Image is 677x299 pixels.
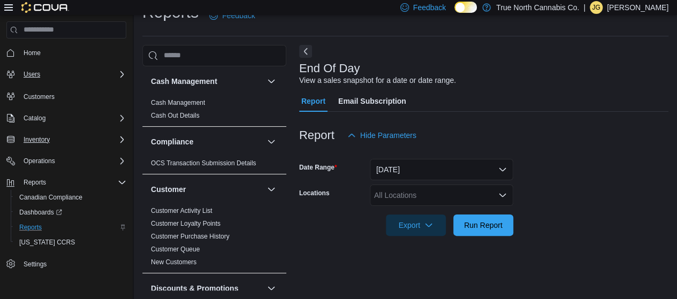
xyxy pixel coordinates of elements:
div: Cash Management [142,96,286,126]
div: Compliance [142,157,286,174]
h3: Customer [151,184,186,195]
a: Cash Out Details [151,112,200,119]
span: Export [392,214,439,236]
a: Home [19,47,45,59]
a: OCS Transaction Submission Details [151,159,256,167]
span: Home [24,49,41,57]
button: Operations [2,154,131,168]
button: Hide Parameters [343,125,421,146]
a: Reports [15,221,46,234]
a: Customer Purchase History [151,233,230,240]
button: Canadian Compliance [11,190,131,205]
button: Users [19,68,44,81]
button: Settings [2,256,131,272]
span: Run Report [464,220,503,231]
button: Customers [2,88,131,104]
h3: Report [299,129,334,142]
h3: End Of Day [299,62,360,75]
span: Users [19,68,126,81]
h3: Compliance [151,136,193,147]
span: OCS Transaction Submission Details [151,159,256,167]
div: Customer [142,204,286,273]
span: Settings [19,257,126,271]
span: Customers [24,93,55,101]
span: Reports [24,178,46,187]
button: [DATE] [370,159,513,180]
span: Dashboards [19,208,62,217]
button: Inventory [2,132,131,147]
button: Next [299,45,312,58]
span: Inventory [19,133,126,146]
button: Inventory [19,133,54,146]
span: Canadian Compliance [19,193,82,202]
span: Users [24,70,40,79]
span: Operations [19,155,126,167]
a: [US_STATE] CCRS [15,236,79,249]
button: Cash Management [151,76,263,87]
span: Email Subscription [338,90,406,112]
div: Jessica Gallant [590,1,603,14]
a: Customer Queue [151,246,200,253]
button: Open list of options [498,191,507,200]
a: Customers [19,90,59,103]
span: New Customers [151,258,196,266]
span: Customer Queue [151,245,200,254]
span: Operations [24,157,55,165]
label: Locations [299,189,330,197]
button: Customer [265,183,278,196]
button: Export [386,214,446,236]
button: Cash Management [265,75,278,88]
span: Home [19,46,126,59]
button: Compliance [151,136,263,147]
span: Customers [19,89,126,103]
span: Reports [19,223,42,232]
span: Cash Out Details [151,111,200,120]
span: Reports [15,221,126,234]
span: Reports [19,176,126,189]
span: Catalog [24,114,45,122]
button: Catalog [19,112,50,125]
a: New Customers [151,258,196,266]
button: Reports [11,220,131,235]
button: [US_STATE] CCRS [11,235,131,250]
a: Dashboards [11,205,131,220]
span: Customer Purchase History [151,232,230,241]
a: Cash Management [151,99,205,106]
span: Catalog [19,112,126,125]
button: Run Report [453,214,513,236]
button: Customer [151,184,263,195]
span: Inventory [24,135,50,144]
button: Operations [19,155,59,167]
a: Customer Loyalty Points [151,220,220,227]
span: Canadian Compliance [15,191,126,204]
button: Reports [19,176,50,189]
button: Discounts & Promotions [151,283,263,294]
span: Report [301,90,325,112]
label: Date Range [299,163,337,172]
span: Hide Parameters [360,130,416,141]
button: Home [2,45,131,60]
a: Dashboards [15,206,66,219]
span: Washington CCRS [15,236,126,249]
span: [US_STATE] CCRS [19,238,75,247]
button: Compliance [265,135,278,148]
a: Customer Activity List [151,207,212,214]
span: Dashboards [15,206,126,219]
button: Users [2,67,131,82]
p: [PERSON_NAME] [607,1,668,14]
div: View a sales snapshot for a date or date range. [299,75,456,86]
h3: Cash Management [151,76,217,87]
img: Cova [21,2,69,13]
p: True North Cannabis Co. [496,1,579,14]
h3: Discounts & Promotions [151,283,238,294]
button: Discounts & Promotions [265,282,278,295]
input: Dark Mode [454,2,477,13]
a: Settings [19,258,51,271]
span: Feedback [413,2,446,13]
span: Feedback [222,10,255,21]
a: Canadian Compliance [15,191,87,204]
